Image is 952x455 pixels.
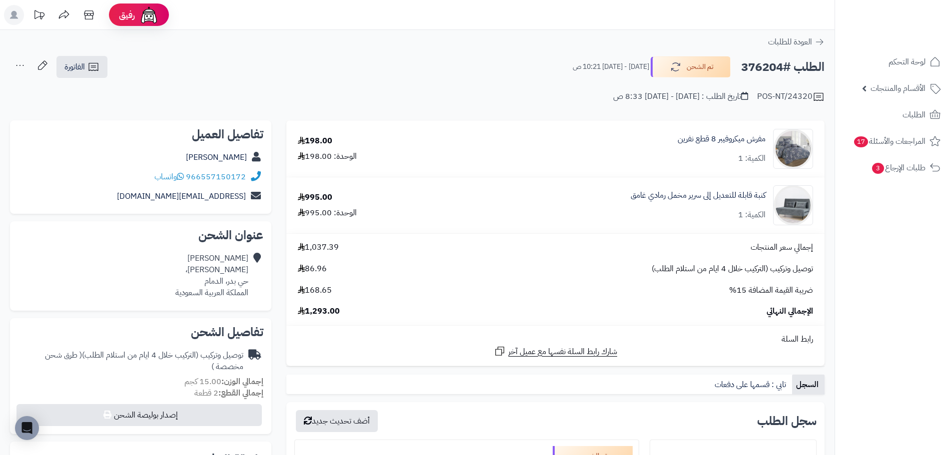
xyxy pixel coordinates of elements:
[298,192,332,203] div: 995.00
[56,56,107,78] a: الفاتورة
[154,171,184,183] a: واتساب
[613,91,748,102] div: تاريخ الطلب : [DATE] - [DATE] 8:33 ص
[651,56,731,77] button: تم الشحن
[711,375,792,395] a: تابي : قسمها على دفعات
[652,263,813,275] span: توصيل وتركيب (التركيب خلال 4 ايام من استلام الطلب)
[175,253,248,298] div: [PERSON_NAME] [PERSON_NAME]، حي بدر، الدمام المملكة العربية السعودية
[18,326,263,338] h2: تفاصيل الشحن
[768,36,825,48] a: العودة للطلبات
[757,91,825,103] div: POS-NT/24320
[872,163,884,174] span: 3
[738,209,766,221] div: الكمية: 1
[678,133,766,145] a: مفرش ميكروفيبر 8 قطع نفرين
[194,387,263,399] small: 2 قطعة
[139,5,159,25] img: ai-face.png
[903,108,926,122] span: الطلبات
[774,129,813,169] img: 1715083700-110202010519-90x90.jpg
[774,185,813,225] img: 1757154155-1-90x90.jpg
[18,229,263,241] h2: عنوان الشحن
[792,375,825,395] a: السجل
[871,161,926,175] span: طلبات الإرجاع
[871,81,926,95] span: الأقسام والمنتجات
[767,306,813,317] span: الإجمالي النهائي
[841,129,946,153] a: المراجعات والأسئلة17
[841,156,946,180] a: طلبات الإرجاع3
[729,285,813,296] span: ضريبة القيمة المضافة 15%
[741,57,825,77] h2: الطلب #376204
[186,171,246,183] a: 966557150172
[298,135,332,147] div: 198.00
[494,345,617,358] a: شارك رابط السلة نفسها مع عميل آخر
[296,410,378,432] button: أضف تحديث جديد
[18,128,263,140] h2: تفاصيل العميل
[298,285,332,296] span: 168.65
[631,190,766,201] a: كنبة قابلة للتعديل إلى سرير مخمل رمادي غامق
[298,207,357,219] div: الوحدة: 995.00
[854,136,868,147] span: 17
[184,376,263,388] small: 15.00 كجم
[45,349,243,373] span: ( طرق شحن مخصصة )
[117,190,246,202] a: [EMAIL_ADDRESS][DOMAIN_NAME]
[889,55,926,69] span: لوحة التحكم
[221,376,263,388] strong: إجمالي الوزن:
[298,151,357,162] div: الوحدة: 198.00
[26,5,51,27] a: تحديثات المنصة
[757,415,817,427] h3: سجل الطلب
[16,404,262,426] button: إصدار بوليصة الشحن
[15,416,39,440] div: Open Intercom Messenger
[298,306,340,317] span: 1,293.00
[119,9,135,21] span: رفيق
[186,151,247,163] a: [PERSON_NAME]
[298,242,339,253] span: 1,037.39
[573,62,649,72] small: [DATE] - [DATE] 10:21 ص
[751,242,813,253] span: إجمالي سعر المنتجات
[18,350,243,373] div: توصيل وتركيب (التركيب خلال 4 ايام من استلام الطلب)
[853,134,926,148] span: المراجعات والأسئلة
[508,346,617,358] span: شارك رابط السلة نفسها مع عميل آخر
[290,334,821,345] div: رابط السلة
[64,61,85,73] span: الفاتورة
[841,103,946,127] a: الطلبات
[218,387,263,399] strong: إجمالي القطع:
[768,36,812,48] span: العودة للطلبات
[738,153,766,164] div: الكمية: 1
[841,50,946,74] a: لوحة التحكم
[298,263,327,275] span: 86.96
